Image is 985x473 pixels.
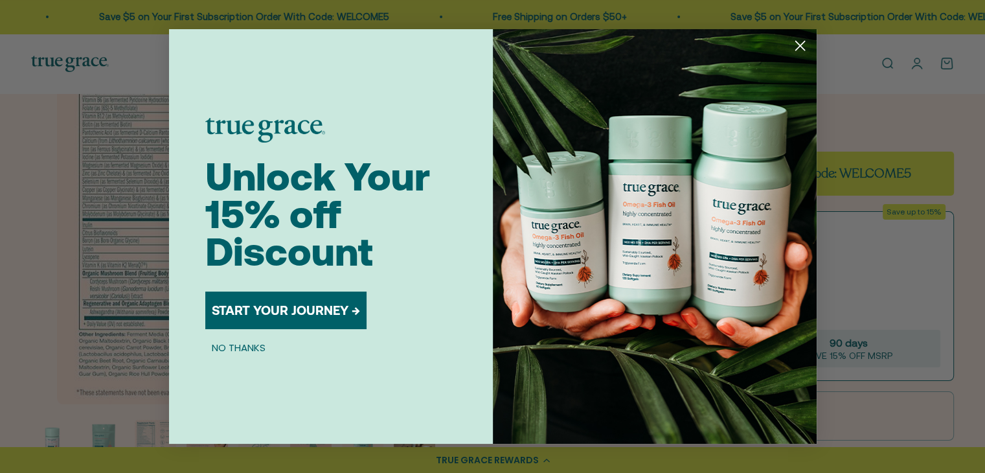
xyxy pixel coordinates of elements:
[205,118,325,143] img: logo placeholder
[205,292,367,329] button: START YOUR JOURNEY →
[493,29,817,444] img: 098727d5-50f8-4f9b-9554-844bb8da1403.jpeg
[205,340,272,355] button: NO THANKS
[205,154,430,274] span: Unlock Your 15% off Discount
[789,34,811,57] button: Close dialog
